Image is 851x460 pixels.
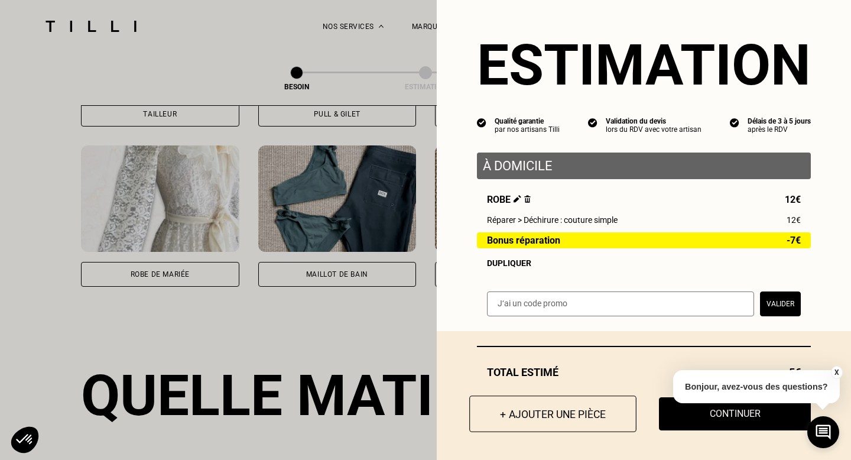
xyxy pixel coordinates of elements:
[760,291,801,316] button: Valider
[659,397,811,430] button: Continuer
[469,396,636,432] button: + Ajouter une pièce
[588,117,597,128] img: icon list info
[487,215,618,225] span: Réparer > Déchirure : couture simple
[787,235,801,245] span: -7€
[785,194,801,205] span: 12€
[514,195,521,203] img: Éditer
[487,258,801,268] div: Dupliquer
[483,158,805,173] p: À domicile
[787,215,801,225] span: 12€
[487,194,531,205] span: Robe
[477,366,811,378] div: Total estimé
[524,195,531,203] img: Supprimer
[495,125,560,134] div: par nos artisans Tilli
[477,117,486,128] img: icon list info
[495,117,560,125] div: Qualité garantie
[606,125,701,134] div: lors du RDV avec votre artisan
[487,291,754,316] input: J‘ai un code promo
[748,125,811,134] div: après le RDV
[748,117,811,125] div: Délais de 3 à 5 jours
[673,370,840,403] p: Bonjour, avez-vous des questions?
[487,235,560,245] span: Bonus réparation
[477,32,811,98] section: Estimation
[730,117,739,128] img: icon list info
[606,117,701,125] div: Validation du devis
[830,366,842,379] button: X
